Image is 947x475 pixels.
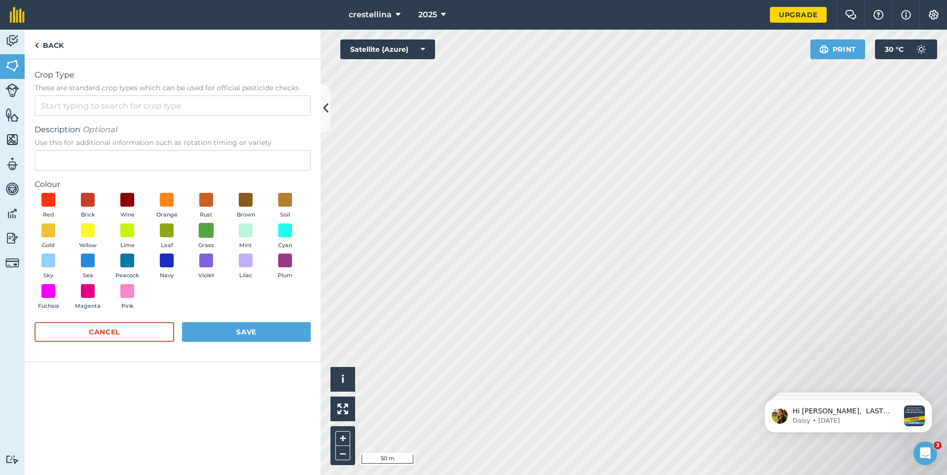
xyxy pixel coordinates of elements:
[349,9,392,21] span: crestellina
[271,254,299,280] button: Plum
[35,95,311,116] input: Start typing to search for crop type
[5,157,19,172] img: svg+xml;base64,PD94bWwgdmVyc2lvbj0iMS4wIiBlbmNvZGluZz0idXRmLTgiPz4KPCEtLSBHZW5lcmF0b3I6IEFkb2JlIE...
[160,271,174,280] span: Navy
[5,132,19,147] img: svg+xml;base64,PHN2ZyB4bWxucz0iaHR0cDovL3d3dy53My5vcmcvMjAwMC9zdmciIHdpZHRoPSI1NiIgaGVpZ2h0PSI2MC...
[35,254,62,280] button: Sky
[82,125,117,134] em: Optional
[113,223,141,250] button: Lime
[337,403,348,414] img: Four arrows, one pointing top left, one top right, one bottom right and the last bottom left
[875,39,937,59] button: 30 °C
[75,302,101,311] span: Magenta
[153,223,181,250] button: Leaf
[42,241,55,250] span: Gold
[901,9,911,21] img: svg+xml;base64,PHN2ZyB4bWxucz0iaHR0cDovL3d3dy53My5vcmcvMjAwMC9zdmciIHdpZHRoPSIxNyIgaGVpZ2h0PSIxNy...
[113,193,141,219] button: Wine
[35,179,311,190] label: Colour
[35,223,62,250] button: Gold
[43,271,53,280] span: Sky
[192,193,220,219] button: Rust
[35,83,311,93] span: These are standard crop types which can be used for official pesticide checks.
[79,241,97,250] span: Yellow
[120,211,135,219] span: Wine
[934,441,942,449] span: 3
[232,193,259,219] button: Brown
[5,455,19,464] img: svg+xml;base64,PD94bWwgdmVyc2lvbj0iMS4wIiBlbmNvZGluZz0idXRmLTgiPz4KPCEtLSBHZW5lcmF0b3I6IEFkb2JlIE...
[239,271,252,280] span: Lilac
[113,254,141,280] button: Peacock
[232,254,259,280] button: Lilac
[38,302,59,311] span: Fuchsia
[74,193,102,219] button: Brick
[35,138,311,147] span: Use this for additional information such as rotation timing or variety
[5,182,19,196] img: svg+xml;base64,PD94bWwgdmVyc2lvbj0iMS4wIiBlbmNvZGluZz0idXRmLTgiPz4KPCEtLSBHZW5lcmF0b3I6IEFkb2JlIE...
[278,241,292,250] span: Cyan
[280,211,290,219] span: Soil
[35,284,62,311] button: Fuchsia
[156,211,178,219] span: Orange
[115,271,139,280] span: Peacock
[200,211,213,219] span: Rust
[873,10,884,20] img: A question mark icon
[335,431,350,446] button: +
[74,223,102,250] button: Yellow
[121,302,134,311] span: Pink
[5,108,19,122] img: svg+xml;base64,PHN2ZyB4bWxucz0iaHR0cDovL3d3dy53My5vcmcvMjAwMC9zdmciIHdpZHRoPSI1NiIgaGVpZ2h0PSI2MC...
[182,322,311,342] button: Save
[271,193,299,219] button: Soil
[153,254,181,280] button: Navy
[35,193,62,219] button: Red
[5,34,19,48] img: svg+xml;base64,PD94bWwgdmVyc2lvbj0iMS4wIiBlbmNvZGluZz0idXRmLTgiPz4KPCEtLSBHZW5lcmF0b3I6IEFkb2JlIE...
[928,10,940,20] img: A cog icon
[120,241,135,250] span: Lime
[83,271,93,280] span: Sea
[750,379,947,448] iframe: Intercom notifications message
[198,241,214,250] span: Grass
[74,254,102,280] button: Sea
[5,58,19,73] img: svg+xml;base64,PHN2ZyB4bWxucz0iaHR0cDovL3d3dy53My5vcmcvMjAwMC9zdmciIHdpZHRoPSI1NiIgaGVpZ2h0PSI2MC...
[810,39,866,59] button: Print
[5,206,19,221] img: svg+xml;base64,PD94bWwgdmVyc2lvbj0iMS4wIiBlbmNvZGluZz0idXRmLTgiPz4KPCEtLSBHZW5lcmF0b3I6IEFkb2JlIE...
[35,124,311,136] span: Description
[35,39,39,51] img: svg+xml;base64,PHN2ZyB4bWxucz0iaHR0cDovL3d3dy53My5vcmcvMjAwMC9zdmciIHdpZHRoPSI5IiBoZWlnaHQ9IjI0Ii...
[239,241,252,250] span: Mint
[845,10,857,20] img: Two speech bubbles overlapping with the left bubble in the forefront
[192,223,220,250] button: Grass
[911,39,931,59] img: svg+xml;base64,PD94bWwgdmVyc2lvbj0iMS4wIiBlbmNvZGluZz0idXRmLTgiPz4KPCEtLSBHZW5lcmF0b3I6IEFkb2JlIE...
[330,367,355,392] button: i
[192,254,220,280] button: Violet
[74,284,102,311] button: Magenta
[153,193,181,219] button: Orange
[25,30,73,59] a: Back
[819,43,829,55] img: svg+xml;base64,PHN2ZyB4bWxucz0iaHR0cDovL3d3dy53My5vcmcvMjAwMC9zdmciIHdpZHRoPSIxOSIgaGVpZ2h0PSIyNC...
[913,441,937,465] iframe: Intercom live chat
[5,256,19,270] img: svg+xml;base64,PD94bWwgdmVyc2lvbj0iMS4wIiBlbmNvZGluZz0idXRmLTgiPz4KPCEtLSBHZW5lcmF0b3I6IEFkb2JlIE...
[885,39,904,59] span: 30 ° C
[10,7,25,23] img: fieldmargin Logo
[113,284,141,311] button: Pink
[35,322,174,342] button: Cancel
[161,241,173,250] span: Leaf
[81,211,95,219] span: Brick
[341,373,344,385] span: i
[35,69,311,81] span: Crop Type
[278,271,292,280] span: Plum
[237,211,255,219] span: Brown
[770,7,827,23] a: Upgrade
[5,231,19,246] img: svg+xml;base64,PD94bWwgdmVyc2lvbj0iMS4wIiBlbmNvZGluZz0idXRmLTgiPz4KPCEtLSBHZW5lcmF0b3I6IEFkb2JlIE...
[340,39,435,59] button: Satellite (Azure)
[271,223,299,250] button: Cyan
[232,223,259,250] button: Mint
[198,271,215,280] span: Violet
[418,9,437,21] span: 2025
[43,211,54,219] span: Red
[335,446,350,460] button: –
[5,83,19,97] img: svg+xml;base64,PD94bWwgdmVyc2lvbj0iMS4wIiBlbmNvZGluZz0idXRmLTgiPz4KPCEtLSBHZW5lcmF0b3I6IEFkb2JlIE...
